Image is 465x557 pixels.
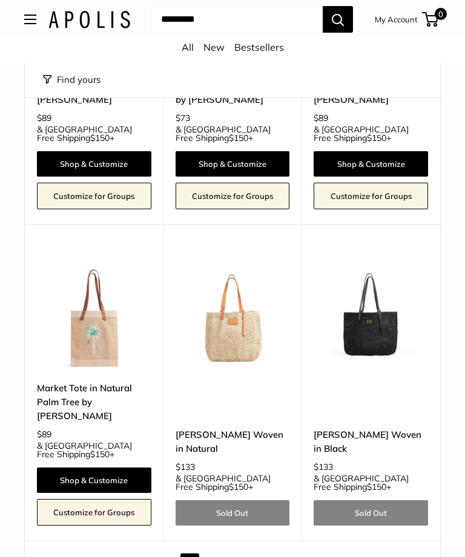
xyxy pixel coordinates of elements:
img: Apolis [48,11,130,28]
button: Search [323,6,353,33]
span: $73 [176,112,190,123]
span: & [GEOGRAPHIC_DATA] Free Shipping + [314,125,428,142]
span: $89 [37,112,51,123]
span: 0 [435,8,447,20]
span: $150 [90,449,110,460]
button: Open menu [24,15,36,24]
img: Mercado Woven in Natural [176,255,290,369]
a: Shop & Customize [176,151,290,177]
span: $89 [314,112,328,123]
span: & [GEOGRAPHIC_DATA] Free Shipping + [176,125,290,142]
span: $150 [367,481,386,492]
input: Search... [151,6,323,33]
a: description_This is a limited edition artist collaboration with Watercolorist Amy LogsdonMarket T... [37,255,151,369]
span: & [GEOGRAPHIC_DATA] Free Shipping + [37,125,151,142]
span: $89 [37,429,51,440]
a: [PERSON_NAME] Woven in Natural [176,428,290,456]
a: Sold Out [176,500,290,526]
span: $150 [229,481,248,492]
span: $150 [229,132,248,143]
a: Customize for Groups [37,183,151,209]
a: Mercado Woven in BlackMercado Woven in Black [314,255,428,369]
a: Customize for Groups [176,183,290,209]
button: Filter collection [43,71,101,88]
span: & [GEOGRAPHIC_DATA] Free Shipping + [314,474,428,491]
a: Sold Out [314,500,428,526]
a: Shop & Customize [314,151,428,177]
span: $133 [176,461,195,472]
a: Market Tote in Natural Palm Tree by [PERSON_NAME] [37,381,151,423]
a: [PERSON_NAME] Woven in Black [314,428,428,456]
a: Shop & Customize [37,151,151,177]
a: My Account [375,12,418,27]
a: Mercado Woven in NaturalMercado Woven in Natural [176,255,290,369]
span: $133 [314,461,333,472]
a: All [182,41,194,53]
a: Bestsellers [234,41,284,53]
span: & [GEOGRAPHIC_DATA] Free Shipping + [176,474,290,491]
span: $150 [367,132,386,143]
span: $150 [90,132,110,143]
img: description_This is a limited edition artist collaboration with Watercolorist Amy Logsdon [37,255,151,369]
a: 0 [423,12,438,27]
img: Mercado Woven in Black [314,255,428,369]
a: Customize for Groups [37,499,151,526]
span: & [GEOGRAPHIC_DATA] Free Shipping + [37,441,151,458]
a: Customize for Groups [314,183,428,209]
a: New [203,41,225,53]
a: Shop & Customize [37,467,151,493]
